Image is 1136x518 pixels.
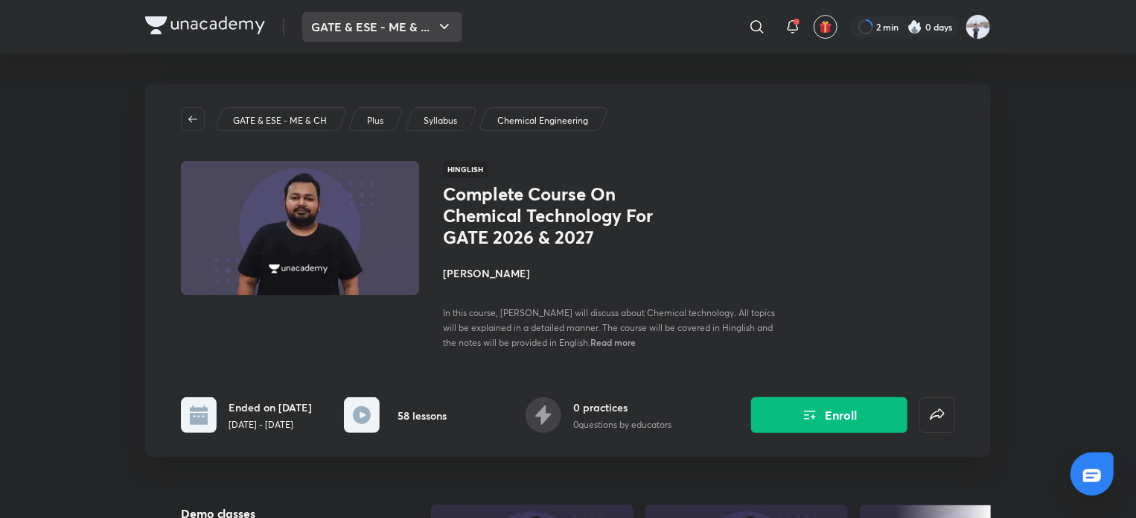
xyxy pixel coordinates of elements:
span: In this course, [PERSON_NAME] will discuss about Chemical technology. All topics will be explaine... [443,307,775,348]
p: Syllabus [424,114,457,127]
img: Thumbnail [179,159,421,297]
a: Syllabus [421,114,460,127]
span: Hinglish [443,161,488,177]
img: Nikhil [966,14,991,40]
p: Chemical Engineering [497,114,588,127]
button: avatar [814,15,837,39]
button: false [919,397,955,433]
p: [DATE] - [DATE] [229,418,312,432]
span: Read more [590,336,636,348]
h6: Ended on [DATE] [229,399,312,415]
h4: [PERSON_NAME] [443,265,776,281]
p: 0 questions by educators [573,418,671,432]
h6: 0 practices [573,399,671,415]
button: Enroll [751,397,907,433]
img: avatar [819,20,832,34]
h1: Complete Course On Chemical Technology For GATE 2026 & 2027 [443,183,686,247]
button: GATE & ESE - ME & ... [302,12,462,42]
p: Plus [367,114,383,127]
img: Company Logo [145,16,265,34]
h6: 58 lessons [398,408,447,423]
a: Company Logo [145,16,265,38]
p: GATE & ESE - ME & CH [233,114,327,127]
a: GATE & ESE - ME & CH [231,114,330,127]
img: streak [907,19,922,34]
a: Plus [365,114,386,127]
a: Chemical Engineering [495,114,591,127]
